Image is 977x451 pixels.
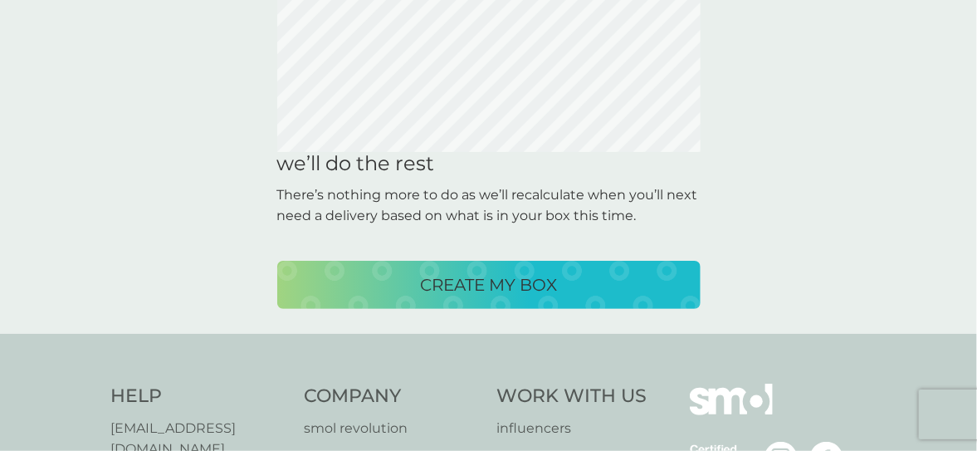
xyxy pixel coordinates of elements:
[304,384,481,409] h4: Company
[497,384,647,409] h4: Work With Us
[497,418,647,439] a: influencers
[690,384,773,440] img: smol
[277,152,701,176] h1: we’ll do the rest
[277,261,701,309] button: CREATE MY BOX
[277,184,701,227] p: There’s nothing more to do as we’ll recalculate when you’ll next need a delivery based on what is...
[304,418,481,439] a: smol revolution
[111,384,288,409] h4: Help
[420,272,557,298] p: CREATE MY BOX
